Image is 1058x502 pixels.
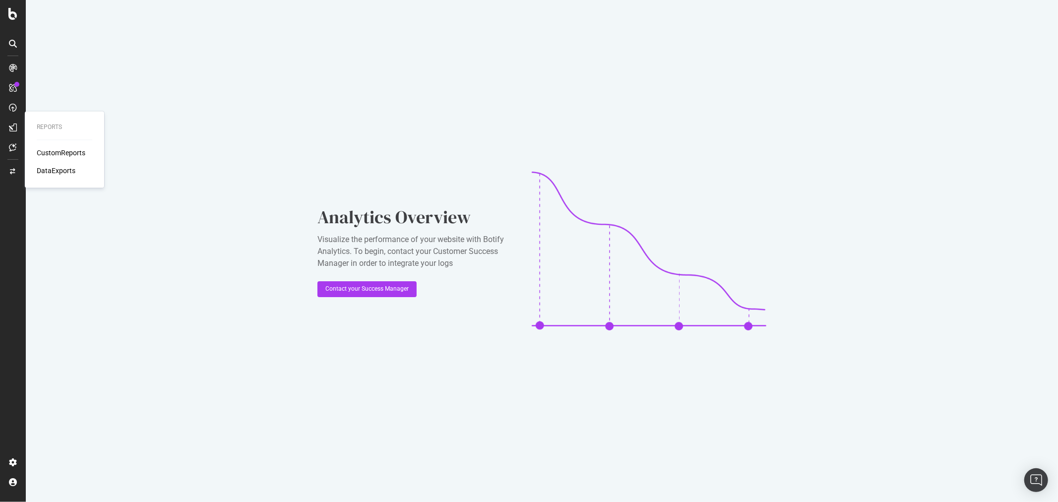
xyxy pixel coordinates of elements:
[1024,468,1048,492] div: Open Intercom Messenger
[37,123,92,131] div: Reports
[37,148,85,158] a: CustomReports
[317,205,516,230] div: Analytics Overview
[317,281,417,297] button: Contact your Success Manager
[317,234,516,269] div: Visualize the performance of your website with Botify Analytics. To begin, contact your Customer ...
[532,172,766,330] img: CaL_T18e.png
[37,166,75,176] a: DataExports
[325,285,409,293] div: Contact your Success Manager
